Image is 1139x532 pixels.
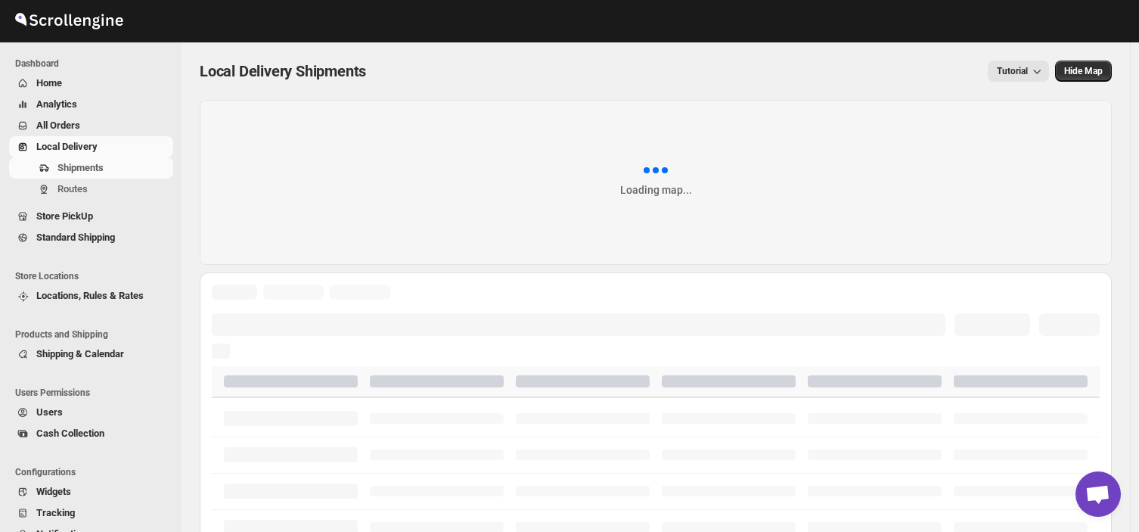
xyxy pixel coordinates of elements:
div: Loading map... [620,182,692,198]
span: Store PickUp [36,210,93,222]
button: Analytics [9,94,173,115]
span: Configurations [15,466,174,478]
button: Map action label [1055,61,1112,82]
button: All Orders [9,115,173,136]
span: All Orders [36,120,80,131]
span: Shipments [57,162,104,173]
span: Local Delivery [36,141,98,152]
span: Analytics [36,98,77,110]
span: Users Permissions [15,387,174,399]
button: Widgets [9,481,173,502]
a: Open chat [1075,471,1121,517]
button: Home [9,73,173,94]
span: Standard Shipping [36,232,115,243]
button: Tracking [9,502,173,524]
span: Users [36,406,63,418]
span: Shipping & Calendar [36,348,124,359]
button: Locations, Rules & Rates [9,285,173,306]
button: Shipping & Calendar [9,344,173,365]
span: Cash Collection [36,428,104,439]
span: Locations, Rules & Rates [36,290,144,301]
span: Routes [57,183,88,194]
button: Tutorial [988,61,1049,82]
button: Users [9,402,173,423]
span: Local Delivery Shipments [200,62,366,80]
button: Shipments [9,157,173,179]
button: Routes [9,179,173,200]
span: Store Locations [15,270,174,282]
span: Hide Map [1064,65,1103,77]
span: Tracking [36,507,75,518]
span: Home [36,77,62,89]
span: Widgets [36,486,71,497]
span: Tutorial [997,66,1028,76]
button: Cash Collection [9,423,173,444]
span: Products and Shipping [15,328,174,341]
span: Dashboard [15,58,174,70]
